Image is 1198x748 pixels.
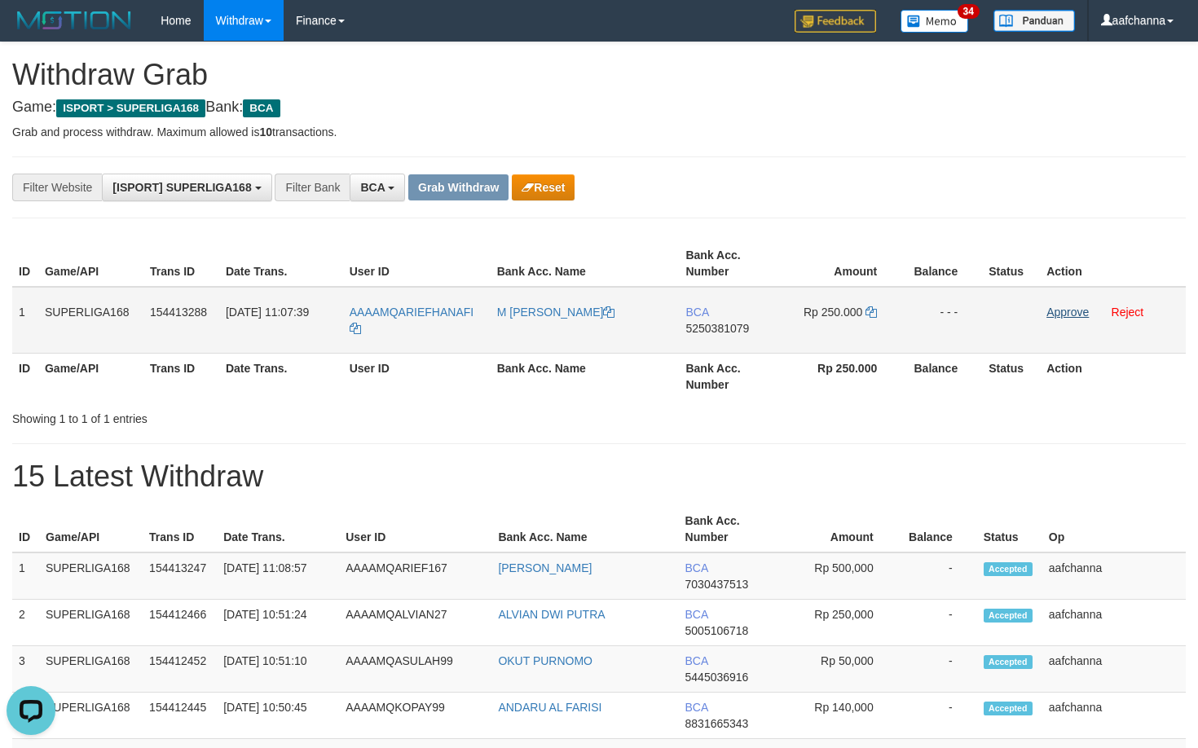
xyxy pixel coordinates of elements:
[39,693,143,739] td: SUPERLIGA168
[360,181,385,194] span: BCA
[39,600,143,646] td: SUPERLIGA168
[12,600,39,646] td: 2
[38,287,143,354] td: SUPERLIGA168
[497,306,615,319] a: M [PERSON_NAME]
[898,600,977,646] td: -
[679,240,781,287] th: Bank Acc. Number
[408,174,509,200] button: Grab Withdraw
[898,552,977,600] td: -
[12,646,39,693] td: 3
[685,624,749,637] span: Copy 5005106718 to clipboard
[865,306,877,319] a: Copy 250000 to clipboard
[984,562,1033,576] span: Accepted
[685,561,708,574] span: BCA
[1042,506,1186,552] th: Op
[685,578,749,591] span: Copy 7030437513 to clipboard
[339,506,491,552] th: User ID
[779,506,898,552] th: Amount
[339,600,491,646] td: AAAAMQALVIAN27
[38,240,143,287] th: Game/API
[1040,240,1186,287] th: Action
[685,322,749,335] span: Copy 5250381079 to clipboard
[779,600,898,646] td: Rp 250,000
[150,306,207,319] span: 154413288
[39,506,143,552] th: Game/API
[685,717,749,730] span: Copy 8831665343 to clipboard
[12,174,102,201] div: Filter Website
[217,600,339,646] td: [DATE] 10:51:24
[339,646,491,693] td: AAAAMQASULAH99
[804,306,862,319] span: Rp 250.000
[685,608,708,621] span: BCA
[795,10,876,33] img: Feedback.jpg
[217,693,339,739] td: [DATE] 10:50:45
[779,552,898,600] td: Rp 500,000
[143,240,219,287] th: Trans ID
[226,306,309,319] span: [DATE] 11:07:39
[958,4,980,19] span: 34
[38,353,143,399] th: Game/API
[898,646,977,693] td: -
[491,240,680,287] th: Bank Acc. Name
[143,693,217,739] td: 154412445
[685,701,708,714] span: BCA
[993,10,1075,32] img: panduan.png
[12,124,1186,140] p: Grab and process withdraw. Maximum allowed is transactions.
[1040,353,1186,399] th: Action
[512,174,575,200] button: Reset
[350,306,473,335] a: AAAAMQARIEFHANAFI
[12,552,39,600] td: 1
[898,693,977,739] td: -
[679,353,781,399] th: Bank Acc. Number
[275,174,350,201] div: Filter Bank
[498,654,592,667] a: OKUT PURNOMO
[984,655,1033,669] span: Accepted
[143,353,219,399] th: Trans ID
[781,353,901,399] th: Rp 250.000
[982,353,1040,399] th: Status
[143,506,217,552] th: Trans ID
[217,552,339,600] td: [DATE] 11:08:57
[56,99,205,117] span: ISPORT > SUPERLIGA168
[1046,306,1089,319] a: Approve
[243,99,280,117] span: BCA
[12,287,38,354] td: 1
[143,600,217,646] td: 154412466
[901,240,982,287] th: Balance
[498,701,601,714] a: ANDARU AL FARISI
[491,506,678,552] th: Bank Acc. Name
[779,646,898,693] td: Rp 50,000
[491,353,680,399] th: Bank Acc. Name
[12,240,38,287] th: ID
[143,646,217,693] td: 154412452
[12,506,39,552] th: ID
[12,353,38,399] th: ID
[12,404,487,427] div: Showing 1 to 1 of 1 entries
[350,306,473,319] span: AAAAMQARIEFHANAFI
[12,460,1186,493] h1: 15 Latest Withdraw
[339,552,491,600] td: AAAAMQARIEF167
[39,646,143,693] td: SUPERLIGA168
[343,240,491,287] th: User ID
[685,306,708,319] span: BCA
[498,608,605,621] a: ALVIAN DWI PUTRA
[12,99,1186,116] h4: Game: Bank:
[343,353,491,399] th: User ID
[685,654,708,667] span: BCA
[112,181,251,194] span: [ISPORT] SUPERLIGA168
[143,552,217,600] td: 154413247
[901,287,982,354] td: - - -
[779,693,898,739] td: Rp 140,000
[350,174,405,201] button: BCA
[1042,693,1186,739] td: aafchanna
[12,8,136,33] img: MOTION_logo.png
[984,609,1033,623] span: Accepted
[498,561,592,574] a: [PERSON_NAME]
[984,702,1033,715] span: Accepted
[781,240,901,287] th: Amount
[679,506,779,552] th: Bank Acc. Number
[12,59,1186,91] h1: Withdraw Grab
[259,125,272,139] strong: 10
[102,174,271,201] button: [ISPORT] SUPERLIGA168
[1042,646,1186,693] td: aafchanna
